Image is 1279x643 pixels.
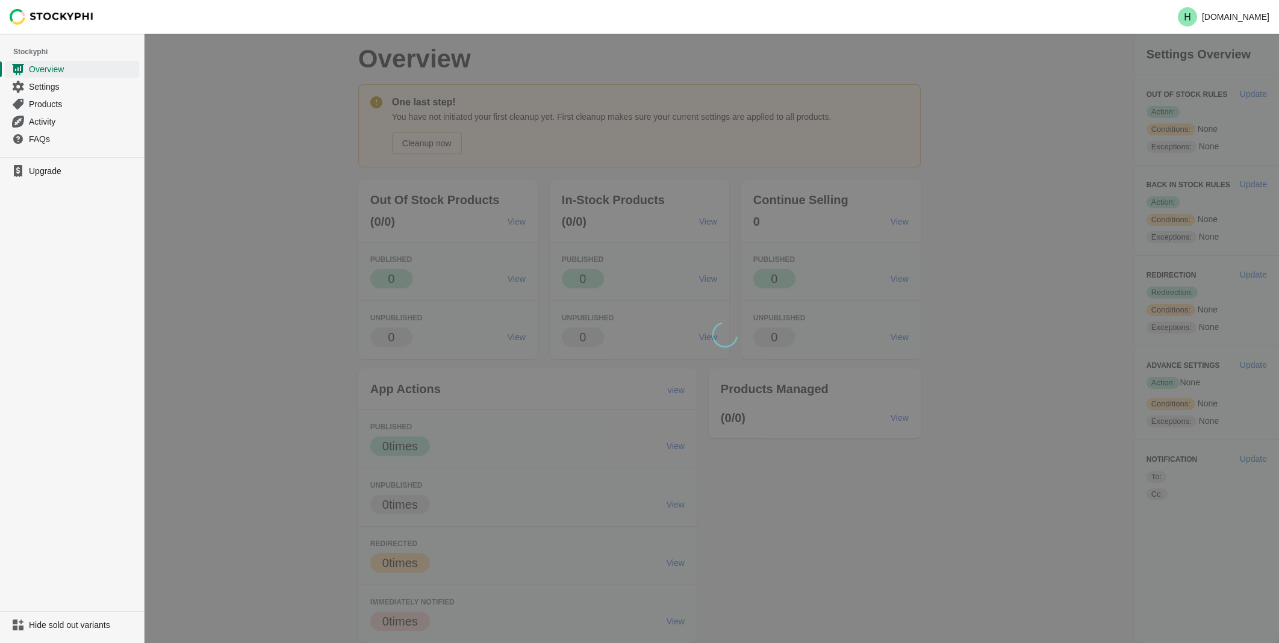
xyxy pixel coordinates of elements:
img: Stockyphi [10,9,94,25]
p: [DOMAIN_NAME] [1202,12,1269,22]
a: Settings [5,78,139,95]
a: Overview [5,60,139,78]
text: H [1184,12,1191,22]
button: Avatar with initials H[DOMAIN_NAME] [1173,5,1274,29]
span: Hide sold out variants [29,619,137,631]
span: Settings [29,81,137,93]
span: Upgrade [29,165,137,177]
span: Activity [29,116,137,128]
a: Products [5,95,139,113]
span: Overview [29,63,137,75]
span: FAQs [29,133,137,145]
a: FAQs [5,130,139,148]
a: Activity [5,113,139,130]
span: Products [29,98,137,110]
span: Stockyphi [13,46,144,58]
span: Avatar with initials H [1178,7,1197,26]
a: Hide sold out variants [5,617,139,633]
a: Upgrade [5,163,139,179]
